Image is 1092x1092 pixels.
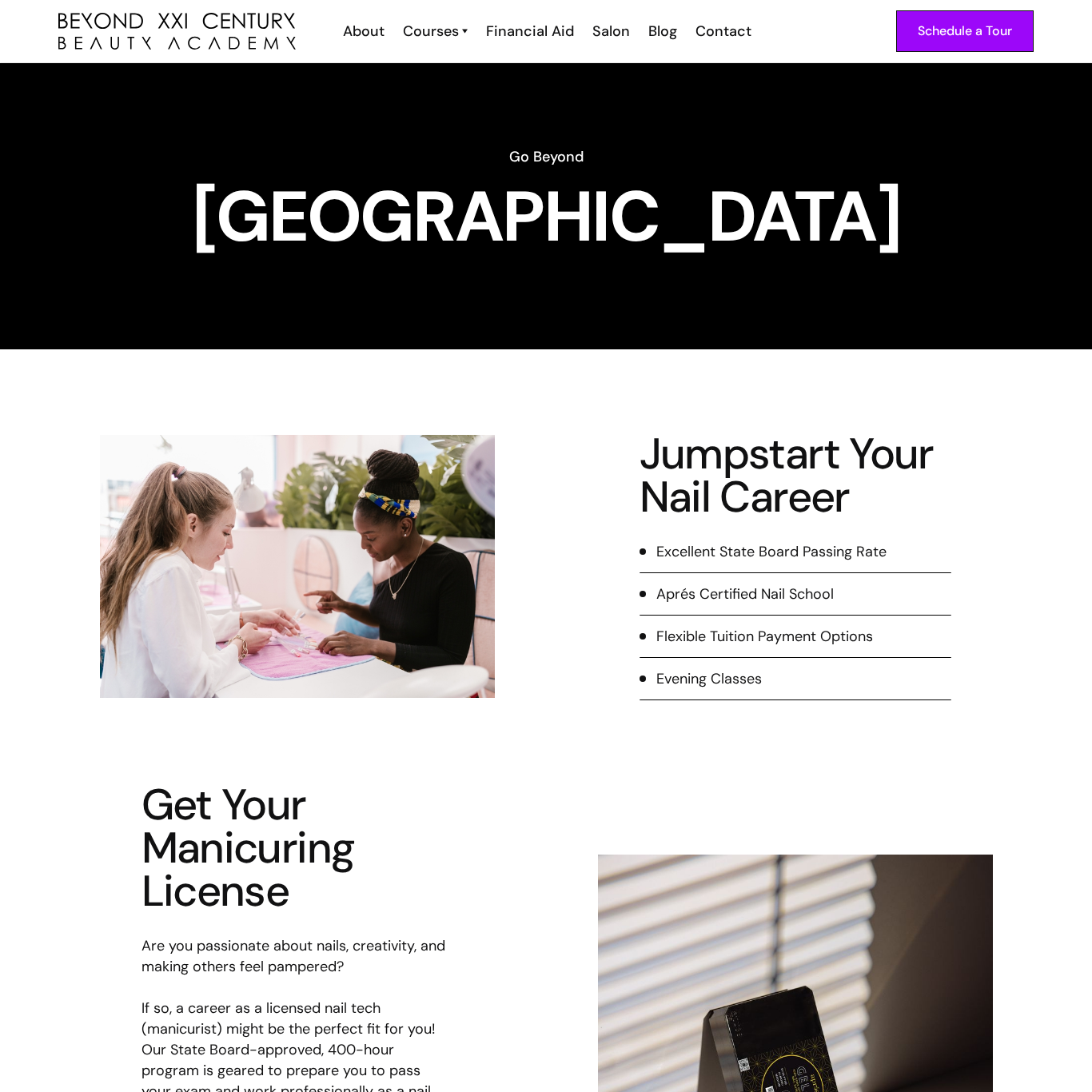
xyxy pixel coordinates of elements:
[582,21,638,42] a: Salon
[333,21,393,42] a: About
[918,21,1012,42] div: Schedule a Tour
[656,626,873,647] div: Flexible Tuition Payment Options
[476,21,582,42] a: Financial Aid
[486,21,574,42] div: Financial Aid
[100,435,495,698] img: nail tech working at salon
[141,783,453,913] h2: Get Your Manicuring License
[58,13,296,50] img: beyond 21st century beauty academy logo
[638,21,685,42] a: Blog
[695,21,751,42] div: Contact
[403,21,468,42] a: Courses
[640,432,951,519] h2: Jumpstart Your Nail Career
[58,13,296,50] a: home
[58,146,1034,167] h6: Go Beyond
[192,171,900,262] strong: [GEOGRAPHIC_DATA]
[656,584,834,604] div: Aprés Certified Nail School
[403,21,459,42] div: Courses
[685,21,759,42] a: Contact
[343,21,385,42] div: About
[592,21,630,42] div: Salon
[648,21,677,42] div: Blog
[656,541,887,562] div: Excellent State Board Passing Rate
[896,10,1034,52] a: Schedule a Tour
[656,668,762,689] div: Evening Classes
